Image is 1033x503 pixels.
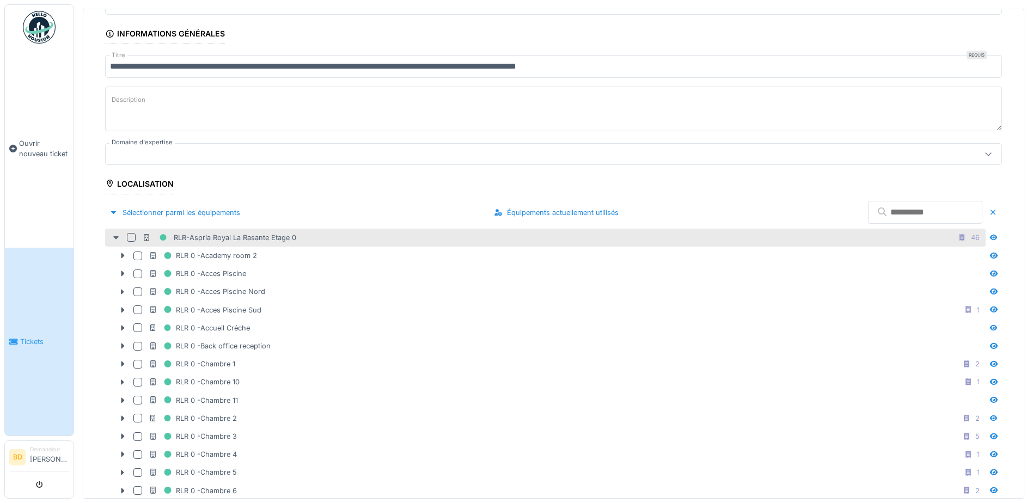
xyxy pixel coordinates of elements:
div: RLR 0 -Chambre 11 [149,394,238,407]
div: RLR 0 -Academy room 2 [149,249,257,262]
div: Informations générales [105,26,225,44]
div: RLR 0 -Chambre 2 [149,412,237,425]
div: Requis [967,51,987,59]
li: BD [9,449,26,465]
label: Description [109,93,148,107]
div: RLR 0 -Chambre 4 [149,447,237,461]
div: 2 [975,359,980,369]
label: Domaine d'expertise [109,138,175,147]
div: RLR 0 -Chambre 6 [149,484,237,498]
div: 5 [975,431,980,441]
div: RLR 0 -Back office reception [149,339,271,353]
div: RLR 0 -Acces Piscine [149,267,246,280]
a: Tickets [5,248,74,435]
span: Ouvrir nouveau ticket [19,138,69,159]
div: 2 [975,413,980,424]
div: 1 [977,449,980,459]
div: RLR 0 -Chambre 10 [149,375,240,389]
div: 1 [977,377,980,387]
div: 1 [977,467,980,477]
a: Ouvrir nouveau ticket [5,50,74,248]
div: RLR-Aspria Royal La Rasante Etage 0 [142,231,296,244]
div: RLR 0 -Acces Piscine Sud [149,303,261,317]
div: 2 [975,486,980,496]
div: RLR 0 -Chambre 3 [149,430,237,443]
img: Badge_color-CXgf-gQk.svg [23,11,56,44]
span: Tickets [20,336,69,347]
div: 1 [977,305,980,315]
div: Équipements actuellement utilisés [490,205,623,220]
li: [PERSON_NAME] [30,445,69,469]
div: Demandeur [30,445,69,453]
div: RLR 0 -Chambre 1 [149,357,235,371]
div: Sélectionner parmi les équipements [105,205,245,220]
a: BD Demandeur[PERSON_NAME] [9,445,69,471]
label: Titre [109,51,127,60]
div: RLR 0 -Acces Piscine Nord [149,285,265,298]
div: 46 [971,232,980,243]
div: RLR 0 -Chambre 5 [149,465,237,479]
div: RLR 0 -Accueil Créche [149,321,250,335]
div: Localisation [105,176,174,194]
